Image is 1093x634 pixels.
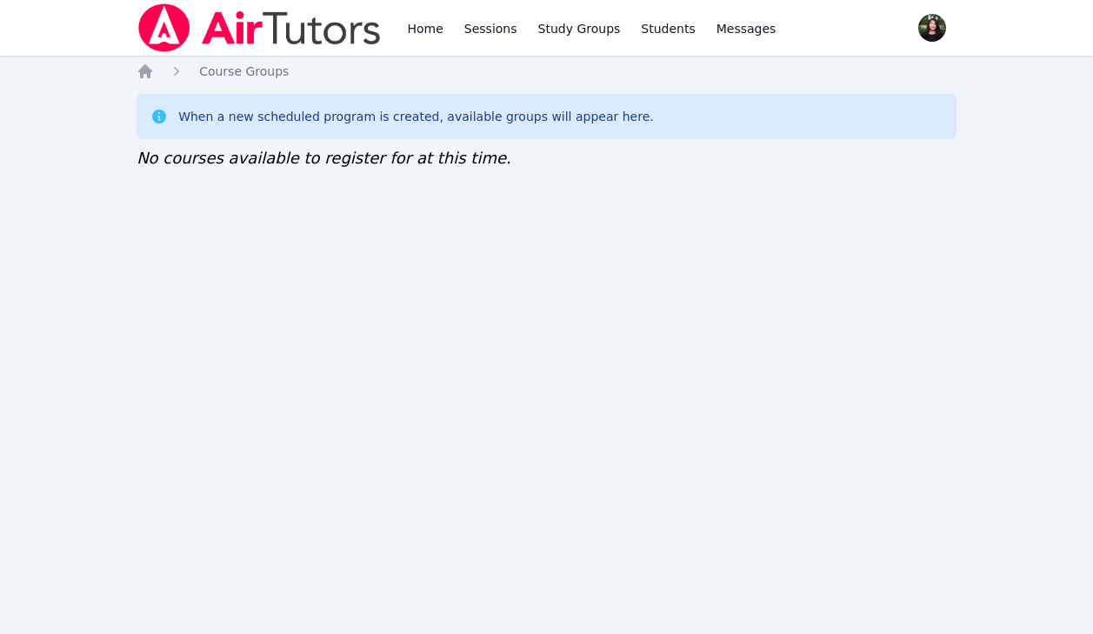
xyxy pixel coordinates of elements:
img: Air Tutors [137,3,383,52]
span: Course Groups [199,64,289,78]
nav: Breadcrumb [137,63,956,80]
span: No courses available to register for at this time. [137,149,511,167]
span: Messages [716,20,776,37]
div: When a new scheduled program is created, available groups will appear here. [178,108,654,125]
a: Course Groups [199,63,289,80]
